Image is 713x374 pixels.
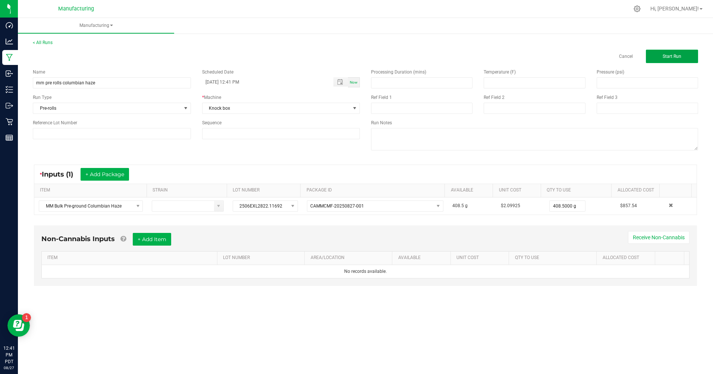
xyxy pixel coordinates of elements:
span: Name [33,69,45,75]
a: Unit CostSortable [456,255,506,261]
span: MM Bulk Pre-ground Columbian Haze [39,201,133,211]
span: g [465,203,468,208]
span: $2.09925 [501,203,520,208]
inline-svg: Outbound [6,102,13,109]
p: 12:41 PM PDT [3,345,15,365]
button: + Add Package [81,168,129,181]
span: Inputs (1) [42,170,81,178]
span: 408.5 [452,203,464,208]
a: Manufacturing [18,18,174,34]
a: QTY TO USESortable [515,255,594,261]
a: LOT NUMBERSortable [223,255,302,261]
a: Cancel [619,53,633,60]
span: 2506EXL2822.11692 [233,201,288,211]
a: Sortable [665,187,688,193]
span: $857.54 [620,203,637,208]
a: AVAILABLESortable [451,187,490,193]
a: AVAILABLESortable [398,255,448,261]
span: NO DATA FOUND [307,200,443,212]
span: Scheduled Date [202,69,233,75]
span: Hi, [PERSON_NAME]! [650,6,699,12]
span: Machine [204,95,221,100]
span: Manufacturing [18,22,174,29]
a: Allocated CostSortable [603,255,652,261]
inline-svg: Inbound [6,70,13,77]
span: Knock box [202,103,351,113]
span: Sequence [202,120,222,125]
a: ITEMSortable [40,187,144,193]
span: Pressure (psi) [597,69,624,75]
p: 08/27 [3,365,15,371]
a: AREA/LOCATIONSortable [311,255,389,261]
a: STRAINSortable [153,187,224,193]
a: Allocated CostSortable [618,187,657,193]
span: Ref Field 1 [371,95,392,100]
button: Receive Non-Cannabis [628,231,690,244]
a: Add Non-Cannabis items that were also consumed in the run (e.g. gloves and packaging); Also add N... [120,235,126,243]
inline-svg: Analytics [6,38,13,45]
inline-svg: Inventory [6,86,13,93]
button: + Add Item [133,233,171,246]
iframe: Resource center unread badge [22,313,31,322]
span: Run Type [33,94,51,101]
span: Start Run [663,54,681,59]
span: Toggle popup [333,77,348,87]
span: Ref Field 3 [597,95,618,100]
a: Unit CostSortable [499,187,538,193]
inline-svg: Retail [6,118,13,125]
a: < All Runs [33,40,53,45]
span: Pre-rolls [33,103,181,113]
inline-svg: Manufacturing [6,54,13,61]
inline-svg: Dashboard [6,22,13,29]
span: Now [350,80,358,84]
td: No records available. [42,265,689,278]
a: PACKAGE IDSortable [307,187,442,193]
span: Processing Duration (mins) [371,69,426,75]
a: Sortable [661,255,681,261]
a: ITEMSortable [47,255,214,261]
span: Non-Cannabis Inputs [41,235,115,243]
span: Temperature (F) [484,69,516,75]
inline-svg: Reports [6,134,13,141]
a: QTY TO USESortable [547,187,608,193]
input: Scheduled Datetime [202,77,326,87]
button: Start Run [646,50,698,63]
span: CAMMCMF-20250827-001 [310,203,364,209]
span: Run Notes [371,120,392,125]
a: LOT NUMBERSortable [233,187,298,193]
span: Manufacturing [58,6,94,12]
span: Reference Lot Number [33,120,77,125]
div: Manage settings [632,5,642,12]
iframe: Resource center [7,314,30,337]
span: Ref Field 2 [484,95,505,100]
